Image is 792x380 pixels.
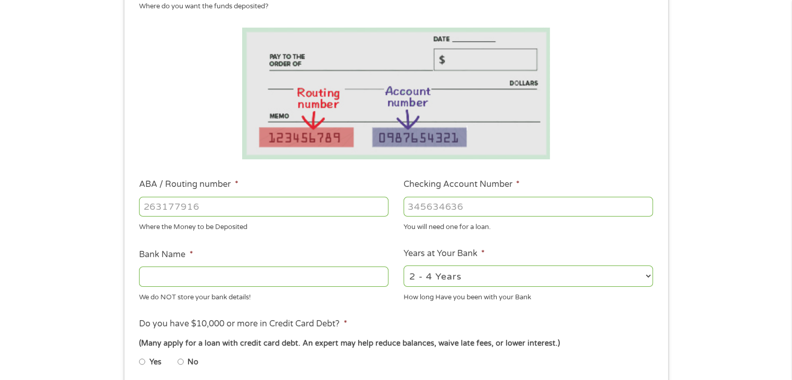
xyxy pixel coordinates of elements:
[404,248,485,259] label: Years at Your Bank
[139,197,388,217] input: 263177916
[404,219,653,233] div: You will need one for a loan.
[139,249,193,260] label: Bank Name
[242,28,550,159] img: Routing number location
[404,197,653,217] input: 345634636
[404,179,520,190] label: Checking Account Number
[404,288,653,302] div: How long Have you been with your Bank
[187,357,198,368] label: No
[139,319,347,330] label: Do you have $10,000 or more in Credit Card Debt?
[139,2,645,12] div: Where do you want the funds deposited?
[139,179,238,190] label: ABA / Routing number
[139,288,388,302] div: We do NOT store your bank details!
[139,338,652,349] div: (Many apply for a loan with credit card debt. An expert may help reduce balances, waive late fees...
[149,357,161,368] label: Yes
[139,219,388,233] div: Where the Money to be Deposited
